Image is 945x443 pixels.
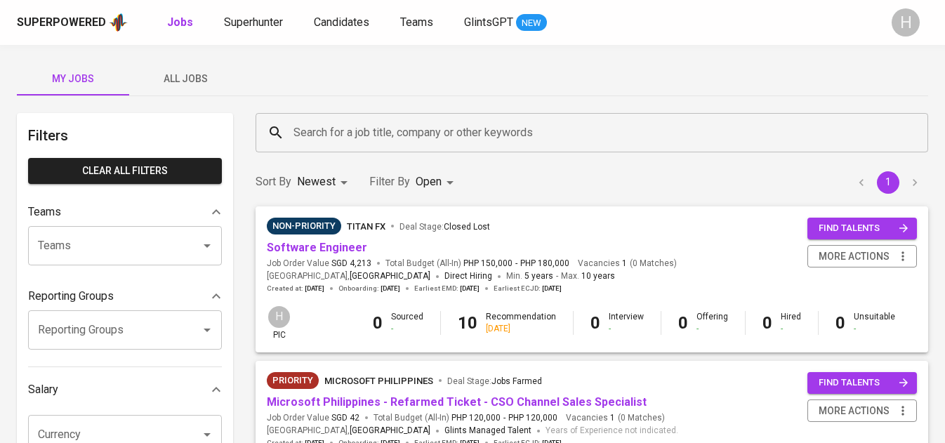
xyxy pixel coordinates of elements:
[892,8,920,37] div: H
[416,175,442,188] span: Open
[414,284,480,293] span: Earliest EMD :
[28,376,222,404] div: Salary
[338,284,400,293] span: Onboarding :
[167,15,193,29] b: Jobs
[314,15,369,29] span: Candidates
[267,395,647,409] a: Microsoft Philippines - Refarmed Ticket - CSO Channel Sales Specialist
[520,258,569,270] span: PHP 180,000
[28,282,222,310] div: Reporting Groups
[609,311,644,335] div: Interview
[197,236,217,256] button: Open
[138,70,233,88] span: All Jobs
[28,204,61,220] p: Teams
[324,376,433,386] span: Microsoft Philippines
[373,313,383,333] b: 0
[451,412,501,424] span: PHP 120,000
[267,284,324,293] span: Created at :
[807,218,917,239] button: find talents
[267,305,291,329] div: H
[297,173,336,190] p: Newest
[877,171,899,194] button: page 1
[374,412,557,424] span: Total Budget (All-In)
[17,15,106,31] div: Superpowered
[696,323,728,335] div: -
[524,271,553,281] span: 5 years
[444,425,531,435] span: Glints Managed Talent
[835,313,845,333] b: 0
[109,12,128,33] img: app logo
[197,320,217,340] button: Open
[807,372,917,394] button: find talents
[347,221,385,232] span: Titan FX
[678,313,688,333] b: 0
[256,173,291,190] p: Sort By
[25,70,121,88] span: My Jobs
[444,271,492,281] span: Direct Hiring
[331,412,359,424] span: SGD 42
[458,313,477,333] b: 10
[854,323,895,335] div: -
[807,399,917,423] button: more actions
[781,323,801,335] div: -
[566,412,665,424] span: Vacancies ( 0 Matches )
[854,311,895,335] div: Unsuitable
[620,258,627,270] span: 1
[581,271,615,281] span: 10 years
[369,173,410,190] p: Filter By
[460,284,480,293] span: [DATE]
[28,124,222,147] h6: Filters
[400,15,433,29] span: Teams
[542,284,562,293] span: [DATE]
[819,248,890,265] span: more actions
[305,284,324,293] span: [DATE]
[267,372,319,389] div: New Job received from Demand Team
[819,220,908,237] span: find talents
[267,218,341,234] div: Pending Client’s Feedback
[508,412,557,424] span: PHP 120,000
[486,323,556,335] div: [DATE]
[267,412,359,424] span: Job Order Value
[494,284,562,293] span: Earliest ECJD :
[17,12,128,33] a: Superpoweredapp logo
[39,162,211,180] span: Clear All filters
[463,258,513,270] span: PHP 150,000
[464,15,513,29] span: GlintsGPT
[762,313,772,333] b: 0
[608,412,615,424] span: 1
[781,311,801,335] div: Hired
[331,258,371,270] span: SGD 4,213
[590,313,600,333] b: 0
[464,14,547,32] a: GlintsGPT NEW
[297,169,352,195] div: Newest
[546,424,678,438] span: Years of Experience not indicated.
[381,284,400,293] span: [DATE]
[28,381,58,398] p: Salary
[819,375,908,391] span: find talents
[561,271,615,281] span: Max.
[267,241,367,254] a: Software Engineer
[848,171,928,194] nav: pagination navigation
[350,270,430,284] span: [GEOGRAPHIC_DATA]
[400,14,436,32] a: Teams
[267,424,430,438] span: [GEOGRAPHIC_DATA] ,
[385,258,569,270] span: Total Budget (All-In)
[167,14,196,32] a: Jobs
[486,311,556,335] div: Recommendation
[503,412,505,424] span: -
[391,311,423,335] div: Sourced
[28,198,222,226] div: Teams
[267,258,371,270] span: Job Order Value
[609,323,644,335] div: -
[28,158,222,184] button: Clear All filters
[399,222,490,232] span: Deal Stage :
[350,424,430,438] span: [GEOGRAPHIC_DATA]
[267,305,291,341] div: pic
[391,323,423,335] div: -
[506,271,553,281] span: Min.
[556,270,558,284] span: -
[696,311,728,335] div: Offering
[491,376,542,386] span: Jobs Farmed
[516,16,547,30] span: NEW
[267,270,430,284] span: [GEOGRAPHIC_DATA] ,
[819,402,890,420] span: more actions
